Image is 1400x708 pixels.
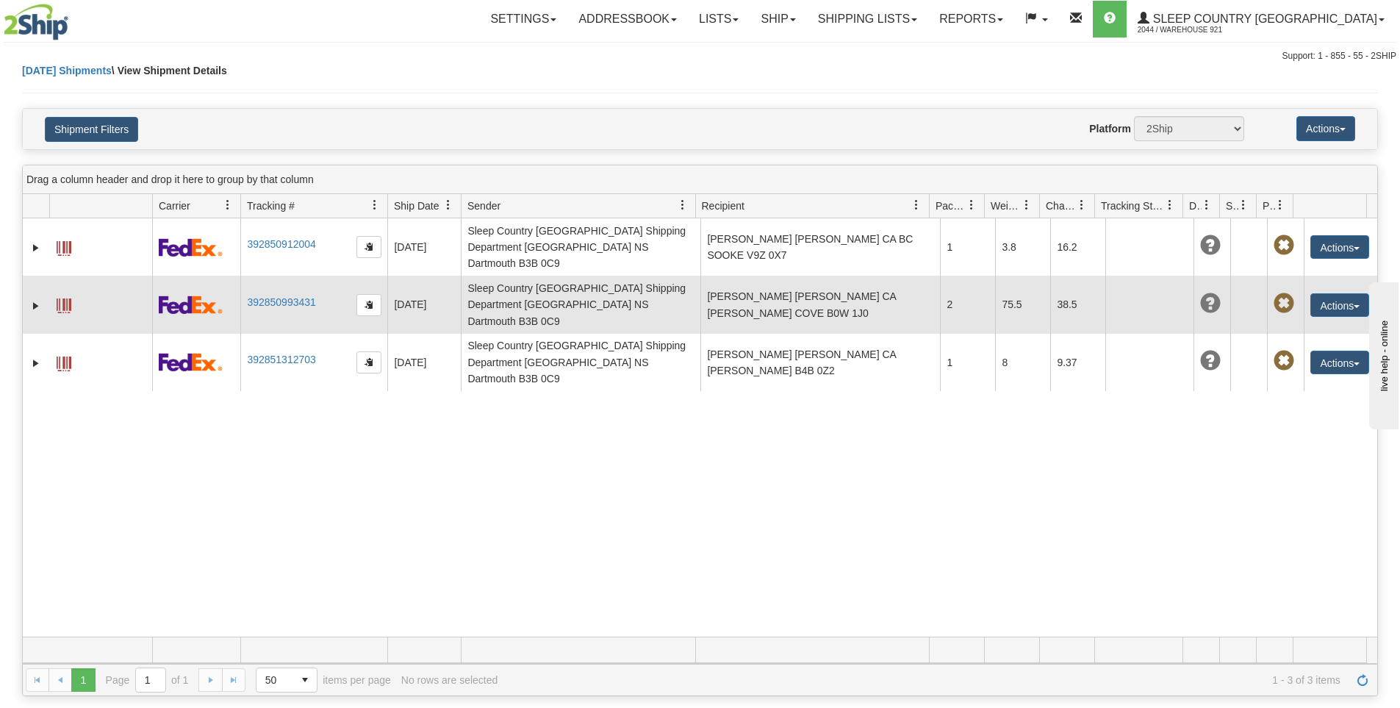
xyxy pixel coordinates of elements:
span: Sender [467,199,500,213]
span: Page 1 [71,668,95,692]
span: Tracking # [247,199,295,213]
td: 8 [995,334,1050,391]
span: Shipment Issues [1226,199,1238,213]
span: Carrier [159,199,190,213]
td: 75.5 [995,276,1050,333]
td: 2 [940,276,995,333]
button: Copy to clipboard [356,351,381,373]
span: Packages [936,199,966,213]
a: Pickup Status filter column settings [1268,193,1293,218]
iframe: chat widget [1366,279,1399,429]
button: Actions [1296,116,1355,141]
a: Tracking Status filter column settings [1157,193,1182,218]
span: Pickup Not Assigned [1274,293,1294,314]
td: 9.37 [1050,334,1105,391]
span: select [293,668,317,692]
img: 2 - FedEx Express® [159,296,223,314]
td: 1 [940,334,995,391]
span: 50 [265,673,284,687]
span: Pickup Not Assigned [1274,235,1294,256]
span: Recipient [702,199,744,213]
td: [DATE] [387,334,461,391]
span: Page of 1 [106,668,189,693]
td: [DATE] [387,276,461,333]
td: Sleep Country [GEOGRAPHIC_DATA] Shipping Department [GEOGRAPHIC_DATA] NS Dartmouth B3B 0C9 [461,276,700,333]
span: Delivery Status [1189,199,1202,213]
a: Ship [750,1,806,37]
td: Sleep Country [GEOGRAPHIC_DATA] Shipping Department [GEOGRAPHIC_DATA] NS Dartmouth B3B 0C9 [461,218,700,276]
a: Sleep Country [GEOGRAPHIC_DATA] 2044 / Warehouse 921 [1127,1,1396,37]
span: Unknown [1200,293,1221,314]
a: Tracking # filter column settings [362,193,387,218]
a: 392851312703 [247,354,315,365]
button: Actions [1310,351,1369,374]
a: Weight filter column settings [1014,193,1039,218]
td: [PERSON_NAME] [PERSON_NAME] CA [PERSON_NAME] B4B 0Z2 [700,334,940,391]
label: Platform [1089,121,1131,136]
span: Pickup Not Assigned [1274,351,1294,371]
span: Unknown [1200,351,1221,371]
div: live help - online [11,12,136,24]
span: 1 - 3 of 3 items [508,674,1340,686]
button: Shipment Filters [45,117,138,142]
button: Copy to clipboard [356,236,381,258]
a: Lists [688,1,750,37]
a: Addressbook [567,1,688,37]
a: Carrier filter column settings [215,193,240,218]
img: 2 - FedEx Express® [159,238,223,257]
td: 1 [940,218,995,276]
td: [DATE] [387,218,461,276]
span: Tracking Status [1101,199,1165,213]
a: Shipping lists [807,1,928,37]
a: Delivery Status filter column settings [1194,193,1219,218]
td: 3.8 [995,218,1050,276]
input: Page 1 [136,668,165,692]
div: No rows are selected [401,674,498,686]
td: [PERSON_NAME] [PERSON_NAME] CA BC SOOKE V9Z 0X7 [700,218,940,276]
span: Unknown [1200,235,1221,256]
a: Ship Date filter column settings [436,193,461,218]
span: Pickup Status [1263,199,1275,213]
a: Reports [928,1,1014,37]
a: Shipment Issues filter column settings [1231,193,1256,218]
span: 2044 / Warehouse 921 [1138,23,1248,37]
span: Charge [1046,199,1077,213]
a: Expand [29,356,43,371]
a: Label [57,235,71,258]
span: \ View Shipment Details [112,65,227,76]
div: Support: 1 - 855 - 55 - 2SHIP [4,50,1396,62]
a: [DATE] Shipments [22,65,112,76]
a: 392850912004 [247,238,315,250]
button: Actions [1310,235,1369,259]
a: Packages filter column settings [959,193,984,218]
td: 16.2 [1050,218,1105,276]
a: Expand [29,298,43,313]
a: Refresh [1351,668,1374,692]
a: Label [57,350,71,373]
td: [PERSON_NAME] [PERSON_NAME] CA [PERSON_NAME] COVE B0W 1J0 [700,276,940,333]
span: Page sizes drop down [256,668,317,693]
button: Copy to clipboard [356,294,381,316]
a: Expand [29,240,43,255]
span: Sleep Country [GEOGRAPHIC_DATA] [1149,12,1377,25]
span: Ship Date [394,199,439,213]
td: 38.5 [1050,276,1105,333]
a: Recipient filter column settings [904,193,929,218]
div: grid grouping header [23,165,1377,194]
a: Label [57,292,71,315]
a: Sender filter column settings [670,193,695,218]
td: Sleep Country [GEOGRAPHIC_DATA] Shipping Department [GEOGRAPHIC_DATA] NS Dartmouth B3B 0C9 [461,334,700,391]
a: 392850993431 [247,296,315,308]
a: Charge filter column settings [1069,193,1094,218]
a: Settings [479,1,567,37]
img: logo2044.jpg [4,4,68,40]
button: Actions [1310,293,1369,317]
span: Weight [991,199,1022,213]
img: 2 - FedEx Express® [159,353,223,371]
span: items per page [256,668,391,693]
